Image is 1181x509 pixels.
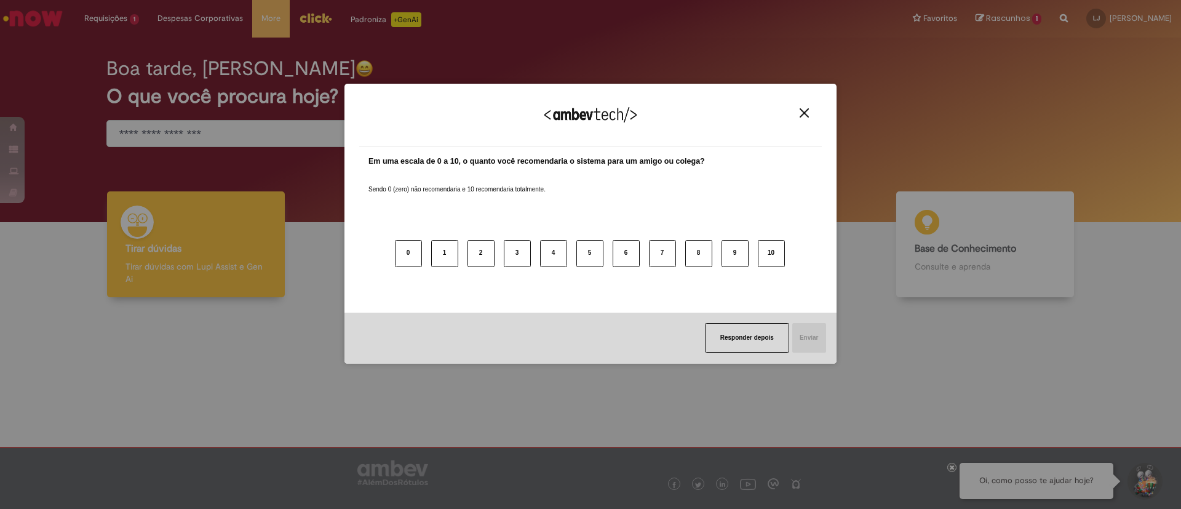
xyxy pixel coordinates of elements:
img: Logo Ambevtech [544,107,637,122]
button: 4 [540,240,567,267]
label: Sendo 0 (zero) não recomendaria e 10 recomendaria totalmente. [368,170,546,194]
img: Close [800,108,809,118]
button: 7 [649,240,676,267]
label: Em uma escala de 0 a 10, o quanto você recomendaria o sistema para um amigo ou colega? [368,156,705,167]
button: 1 [431,240,458,267]
button: Close [796,108,813,118]
button: 2 [467,240,495,267]
button: 9 [722,240,749,267]
button: 10 [758,240,785,267]
button: 6 [613,240,640,267]
button: Responder depois [705,323,789,353]
button: 5 [576,240,603,267]
button: 8 [685,240,712,267]
button: 0 [395,240,422,267]
button: 3 [504,240,531,267]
